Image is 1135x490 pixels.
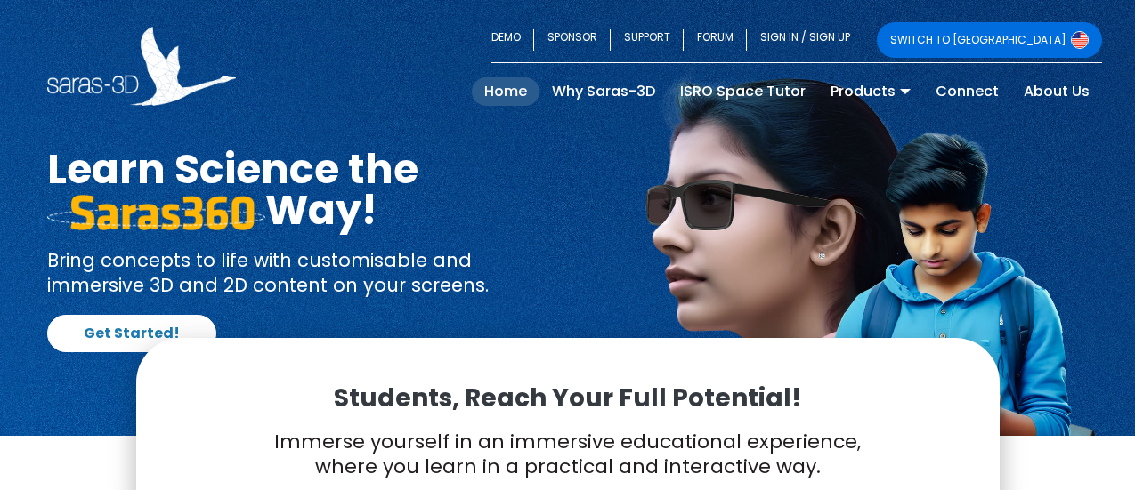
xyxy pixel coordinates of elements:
[1011,77,1102,106] a: About Us
[818,77,923,106] a: Products
[923,77,1011,106] a: Connect
[534,22,611,58] a: SPONSOR
[877,22,1102,58] a: SWITCH TO [GEOGRAPHIC_DATA]
[491,22,534,58] a: DEMO
[668,77,818,106] a: ISRO Space Tutor
[47,248,555,297] p: Bring concepts to life with customisable and immersive 3D and 2D content on your screens.
[472,77,539,106] a: Home
[684,22,747,58] a: FORUM
[611,22,684,58] a: SUPPORT
[181,382,955,414] p: Students, Reach Your Full Potential!
[47,195,265,230] img: saras 360
[539,77,668,106] a: Why Saras-3D
[47,149,555,230] h1: Learn Science the Way!
[181,430,955,480] p: Immerse yourself in an immersive educational experience, where you learn in a practical and inter...
[1071,31,1089,49] img: Switch to USA
[47,315,216,352] a: Get Started!
[747,22,863,58] a: SIGN IN / SIGN UP
[47,27,237,106] img: Saras 3D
